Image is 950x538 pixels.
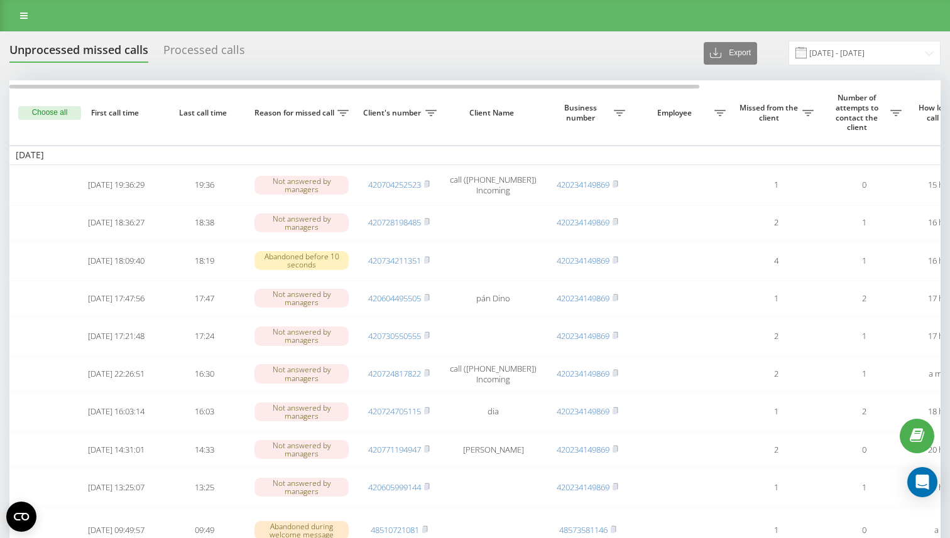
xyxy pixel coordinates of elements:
td: 17:24 [160,318,248,353]
button: Export [704,42,757,65]
span: Client Name [454,108,533,118]
a: 420234149869 [557,293,609,304]
td: 18:38 [160,205,248,240]
td: 1 [732,281,820,316]
button: Choose all [18,106,81,120]
a: 420724817822 [368,368,421,379]
a: 420234149869 [557,444,609,455]
div: Not answered by managers [254,176,349,195]
td: [PERSON_NAME] [443,432,543,467]
span: Client's number [361,108,425,118]
td: 13:25 [160,470,248,505]
div: Not answered by managers [254,213,349,232]
a: 420734211351 [368,255,421,266]
a: 420605999144 [368,482,421,493]
div: Unprocessed missed calls [9,43,148,63]
a: 420234149869 [557,179,609,190]
td: [DATE] 14:31:01 [72,432,160,467]
a: 420234149869 [557,406,609,417]
span: Reason for missed call [254,108,337,118]
a: 420234149869 [557,330,609,342]
td: 19:36 [160,168,248,203]
div: Open Intercom Messenger [907,467,937,497]
td: [DATE] 17:47:56 [72,281,160,316]
a: 48510721081 [371,524,419,535]
div: Not answered by managers [254,326,349,345]
a: 420724705115 [368,406,421,417]
td: 1 [820,318,908,353]
td: 18:19 [160,243,248,278]
td: 1 [732,470,820,505]
td: call ([PHONE_NUMBER]) Incoming [443,168,543,203]
a: 420728198485 [368,217,421,228]
div: Not answered by managers [254,402,349,421]
td: 0 [820,168,908,203]
div: Processed calls [163,43,245,63]
td: 17:47 [160,281,248,316]
a: 420234149869 [557,217,609,228]
td: 1 [732,394,820,429]
div: Not answered by managers [254,364,349,383]
div: Not answered by managers [254,440,349,459]
a: 420234149869 [557,255,609,266]
td: 2 [732,357,820,392]
td: [DATE] 13:25:07 [72,470,160,505]
span: Missed from the client [738,103,802,122]
td: [DATE] 22:26:51 [72,357,160,392]
a: 420604495505 [368,293,421,304]
td: 1 [732,168,820,203]
td: call ([PHONE_NUMBER]) Incoming [443,357,543,392]
span: Business number [550,103,614,122]
td: 1 [820,357,908,392]
td: [DATE] 19:36:29 [72,168,160,203]
a: 420704252523 [368,179,421,190]
td: dia [443,394,543,429]
td: 1 [820,243,908,278]
span: Number of attempts to contact the client [826,93,890,132]
span: Employee [638,108,714,118]
button: Open CMP widget [6,502,36,532]
td: pán Dino [443,281,543,316]
td: 16:03 [160,394,248,429]
a: 420730550555 [368,330,421,342]
td: 0 [820,432,908,467]
td: 2 [732,432,820,467]
td: 14:33 [160,432,248,467]
td: [DATE] 16:03:14 [72,394,160,429]
a: 420771194947 [368,444,421,455]
div: Abandoned before 10 seconds [254,251,349,270]
td: 4 [732,243,820,278]
div: Not answered by managers [254,478,349,497]
a: 420234149869 [557,368,609,379]
td: 16:30 [160,357,248,392]
td: 2 [732,318,820,353]
td: 1 [820,205,908,240]
a: 48573581146 [559,524,608,535]
div: Not answered by managers [254,289,349,308]
td: 1 [820,470,908,505]
td: [DATE] 17:21:48 [72,318,160,353]
td: 2 [732,205,820,240]
td: 2 [820,281,908,316]
span: First call time [82,108,150,118]
td: [DATE] 18:09:40 [72,243,160,278]
span: Last call time [170,108,238,118]
td: 2 [820,394,908,429]
td: [DATE] 18:36:27 [72,205,160,240]
a: 420234149869 [557,482,609,493]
